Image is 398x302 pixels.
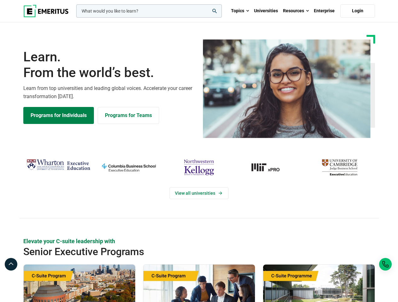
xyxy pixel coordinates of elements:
h2: Senior Executive Programs [23,245,340,258]
a: Explore for Business [98,107,159,124]
a: MIT-xPRO [237,157,301,178]
h1: Learn. [23,49,195,81]
a: View Universities [170,187,228,199]
img: MIT xPRO [237,157,301,178]
p: Elevate your C-suite leadership with [23,237,375,245]
p: Learn from top universities and leading global voices. Accelerate your career transformation [DATE]. [23,84,195,100]
span: From the world’s best. [23,65,195,81]
img: Learn from the world's best [203,39,371,138]
a: Login [340,4,375,18]
img: Wharton Executive Education [26,157,90,173]
input: woocommerce-product-search-field-0 [76,4,222,18]
img: columbia-business-school [97,157,161,178]
a: Explore Programs [23,107,94,124]
img: cambridge-judge-business-school [308,157,372,178]
img: northwestern-kellogg [167,157,231,178]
